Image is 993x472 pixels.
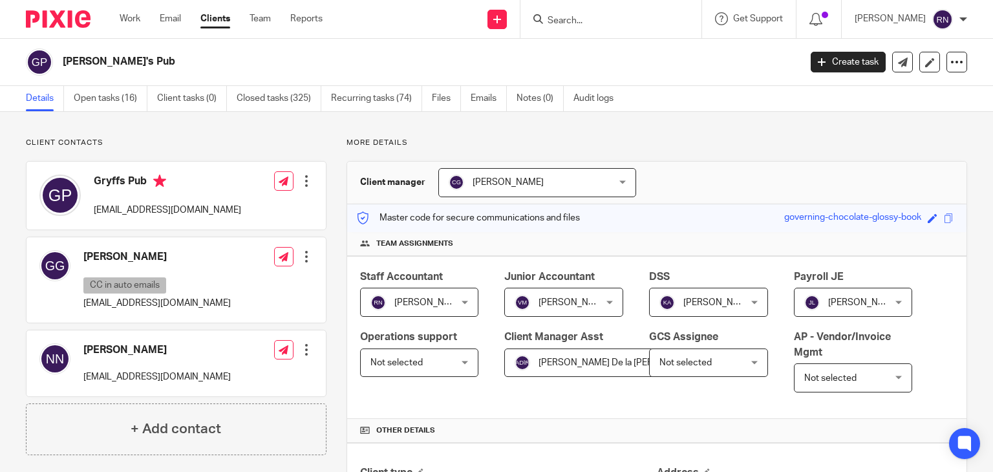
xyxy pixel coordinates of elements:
span: Client Manager Asst [504,332,603,342]
a: Clients [200,12,230,25]
p: [EMAIL_ADDRESS][DOMAIN_NAME] [83,297,231,310]
p: [EMAIL_ADDRESS][DOMAIN_NAME] [94,204,241,217]
h4: [PERSON_NAME] [83,343,231,357]
span: [PERSON_NAME] [683,298,754,307]
a: Files [432,86,461,111]
a: Recurring tasks (74) [331,86,422,111]
h4: + Add contact [131,419,221,439]
img: svg%3E [515,295,530,310]
img: svg%3E [26,48,53,76]
a: Team [250,12,271,25]
h4: [PERSON_NAME] [83,250,231,264]
span: [PERSON_NAME] [828,298,899,307]
p: [EMAIL_ADDRESS][DOMAIN_NAME] [83,370,231,383]
p: More details [347,138,967,148]
span: [PERSON_NAME] [394,298,465,307]
a: Closed tasks (325) [237,86,321,111]
a: Work [120,12,140,25]
span: [PERSON_NAME] [473,178,544,187]
span: Get Support [733,14,783,23]
img: svg%3E [515,355,530,370]
p: Client contacts [26,138,326,148]
a: Client tasks (0) [157,86,227,111]
p: [PERSON_NAME] [855,12,926,25]
a: Reports [290,12,323,25]
a: Audit logs [573,86,623,111]
i: Primary [153,175,166,188]
div: governing-chocolate-glossy-book [784,211,921,226]
span: GCS Assignee [649,332,718,342]
h4: Gryffs Pub [94,175,241,191]
p: CC in auto emails [83,277,166,294]
span: Payroll JE [794,272,844,282]
span: Not selected [659,358,712,367]
a: Notes (0) [517,86,564,111]
a: Open tasks (16) [74,86,147,111]
a: Create task [811,52,886,72]
a: Email [160,12,181,25]
a: Details [26,86,64,111]
span: [PERSON_NAME] De la [PERSON_NAME] [539,358,705,367]
img: svg%3E [932,9,953,30]
img: Pixie [26,10,91,28]
a: Emails [471,86,507,111]
span: Junior Accountant [504,272,595,282]
span: Other details [376,425,435,436]
input: Search [546,16,663,27]
h2: [PERSON_NAME]'s Pub [63,55,646,69]
h3: Client manager [360,176,425,189]
span: Not selected [804,374,857,383]
span: DSS [649,272,670,282]
span: Staff Accountant [360,272,443,282]
span: Operations support [360,332,457,342]
p: Master code for secure communications and files [357,211,580,224]
span: Team assignments [376,239,453,249]
img: svg%3E [39,343,70,374]
img: svg%3E [804,295,820,310]
span: AP - Vendor/Invoice Mgmt [794,332,891,357]
span: [PERSON_NAME] [539,298,610,307]
img: svg%3E [370,295,386,310]
img: svg%3E [449,175,464,190]
span: Not selected [370,358,423,367]
img: svg%3E [39,175,81,216]
img: svg%3E [659,295,675,310]
img: svg%3E [39,250,70,281]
